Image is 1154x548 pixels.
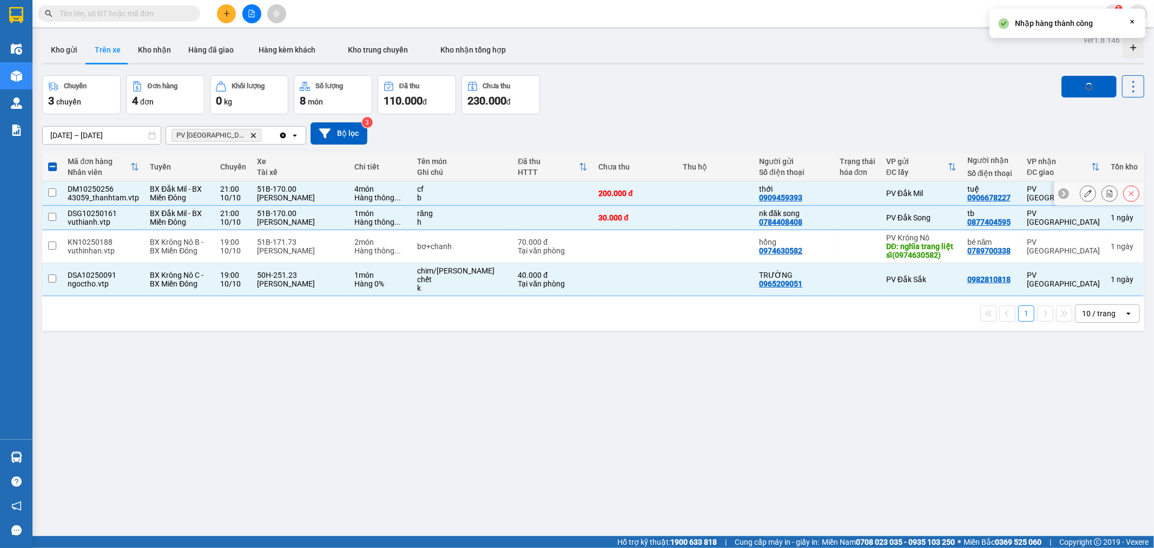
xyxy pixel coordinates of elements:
[1027,238,1100,255] div: PV [GEOGRAPHIC_DATA]
[1018,305,1034,322] button: 1
[68,185,139,193] div: DM10250256
[967,246,1011,255] div: 0789700338
[11,97,22,109] img: warehouse-icon
[1027,168,1091,177] div: ĐC giao
[967,169,1016,178] div: Số điện thoại
[126,75,205,114] button: Đơn hàng4đơn
[242,4,261,23] button: file-add
[68,279,139,288] div: ngoctho.vtp
[257,218,344,226] div: [PERSON_NAME]
[967,209,1016,218] div: tb
[1094,538,1102,546] span: copyright
[355,279,407,288] div: Hàng 0%
[68,168,130,177] div: Nhân viên
[417,209,507,218] div: răng
[42,37,86,63] button: Kho gửi
[617,536,717,548] span: Hỗ trợ kỹ thuật:
[68,238,139,246] div: KN10250188
[417,193,507,202] div: b
[417,157,507,166] div: Tên món
[176,131,246,140] span: PV Tân Bình
[109,76,136,82] span: PV Đắk Sắk
[150,271,203,288] span: BX Krông Nô C - BX Miền Đông
[250,132,256,139] svg: Delete
[518,238,588,246] div: 70.000 đ
[257,279,344,288] div: [PERSON_NAME]
[395,193,401,202] span: ...
[1027,271,1100,288] div: PV [GEOGRAPHIC_DATA]
[670,538,717,546] strong: 1900 633 818
[759,185,829,193] div: thới
[140,97,154,106] span: đơn
[308,97,323,106] span: món
[995,538,1041,546] strong: 0369 525 060
[967,275,1011,284] div: 0982810818
[417,185,507,193] div: cf
[355,185,407,193] div: 4 món
[1111,162,1138,171] div: Tồn kho
[967,193,1011,202] div: 0906678227
[1129,4,1148,23] button: caret-down
[417,218,507,226] div: h
[598,162,672,171] div: Chưa thu
[257,246,344,255] div: [PERSON_NAME]
[257,193,344,202] div: [PERSON_NAME]
[62,153,144,181] th: Toggle SortBy
[220,218,246,226] div: 10/10
[1124,309,1133,318] svg: open
[886,168,948,177] div: ĐC lấy
[598,189,672,198] div: 200.000 đ
[11,43,22,55] img: warehouse-icon
[1082,308,1116,319] div: 10 / trang
[220,238,246,246] div: 19:00
[132,94,138,107] span: 4
[355,271,407,279] div: 1 món
[1117,275,1133,284] span: ngày
[598,213,672,222] div: 30.000 đ
[11,70,22,82] img: warehouse-icon
[395,246,401,255] span: ...
[362,117,373,128] sup: 3
[267,4,286,23] button: aim
[216,94,222,107] span: 0
[300,94,306,107] span: 8
[1015,17,1093,29] div: Nhập hàng thành công
[172,129,261,142] span: PV Tân Bình, close by backspace
[759,193,802,202] div: 0909459393
[1027,157,1091,166] div: VP nhận
[886,157,948,166] div: VP gửi
[257,238,344,246] div: 51B-171.73
[68,218,139,226] div: vuthianh.vtp
[148,82,177,90] div: Đơn hàng
[68,271,139,279] div: DSA10250091
[257,185,344,193] div: 51B-170.00
[886,242,957,259] div: DĐ: nghĩa trang liệt sĩ(0974630582)
[42,75,121,114] button: Chuyến3chuyến
[56,97,81,106] span: chuyến
[461,75,540,114] button: Chưa thu230.000đ
[759,246,802,255] div: 0974630582
[11,24,25,51] img: logo
[11,75,22,91] span: Nơi gửi:
[263,130,265,141] input: Selected PV Tân Bình.
[1027,185,1100,202] div: PV [GEOGRAPHIC_DATA]
[109,41,153,49] span: TB10250220
[224,97,232,106] span: kg
[822,536,955,548] span: Miền Nam
[1117,213,1133,222] span: ngày
[86,37,129,63] button: Trên xe
[259,45,315,54] span: Hàng kèm khách
[967,185,1016,193] div: tuệ
[1111,275,1138,284] div: 1
[506,97,511,106] span: đ
[1027,209,1100,226] div: PV [GEOGRAPHIC_DATA]
[223,10,230,17] span: plus
[45,10,52,17] span: search
[217,4,236,23] button: plus
[964,536,1041,548] span: Miền Bắc
[355,193,407,202] div: Hàng thông thường
[257,157,344,166] div: Xe
[150,185,202,202] span: BX Đắk Mil - BX Miền Đông
[48,94,54,107] span: 3
[348,45,408,54] span: Kho trung chuyển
